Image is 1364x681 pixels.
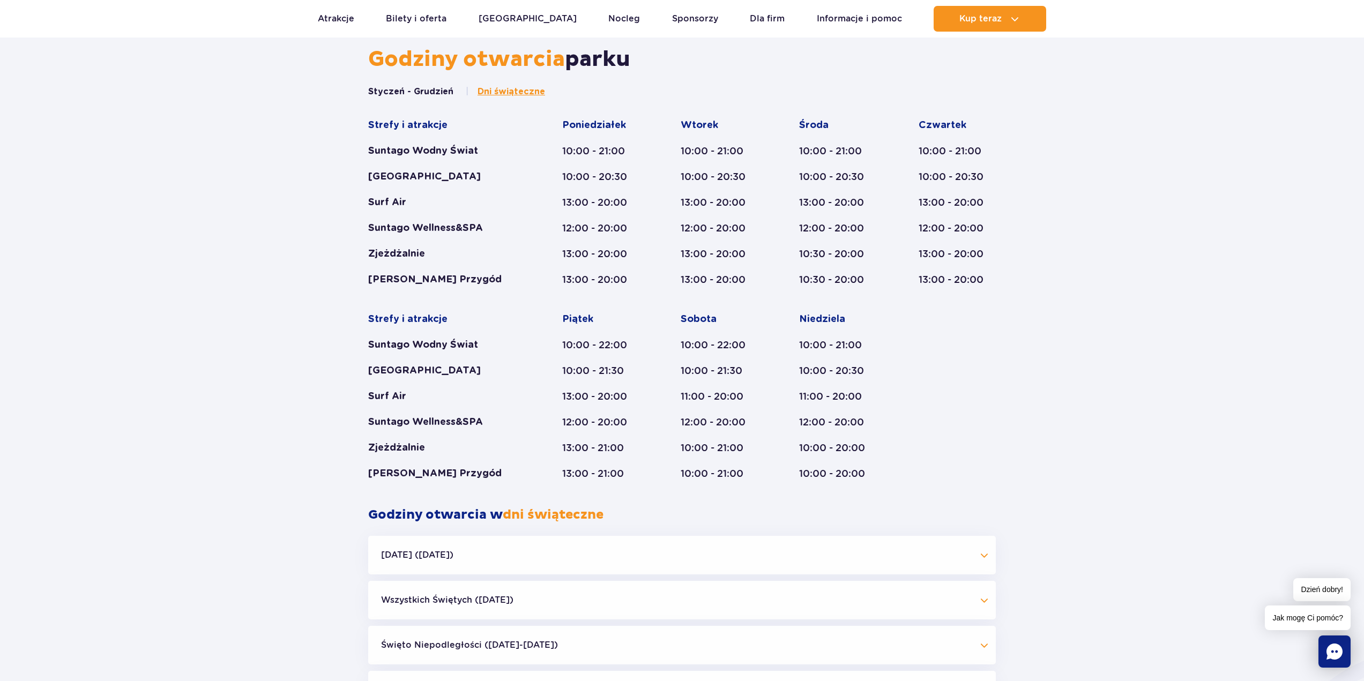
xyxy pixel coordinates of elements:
div: 13:00 - 20:00 [919,196,996,209]
div: [GEOGRAPHIC_DATA] [368,364,521,377]
div: [PERSON_NAME] Przygód [368,273,521,286]
div: 10:00 - 22:00 [562,339,639,351]
div: 10:00 - 20:30 [799,364,877,377]
div: 10:00 - 21:30 [681,364,758,377]
div: 13:00 - 20:00 [562,196,639,209]
div: 11:00 - 20:00 [681,390,758,403]
div: Niedziela [799,313,877,326]
button: Styczeń - Grudzień [368,86,453,98]
div: 10:00 - 21:00 [562,145,639,158]
div: Zjeżdżalnie [368,248,521,260]
div: 13:00 - 20:00 [681,196,758,209]
div: 10:00 - 21:30 [562,364,639,377]
div: Surf Air [368,390,521,403]
div: [GEOGRAPHIC_DATA] [368,170,521,183]
div: 12:00 - 20:00 [799,416,877,429]
div: 10:00 - 20:30 [919,170,996,183]
button: Kup teraz [934,6,1046,32]
div: 10:00 - 20:00 [799,467,877,480]
div: 10:00 - 21:00 [919,145,996,158]
div: 10:00 - 21:00 [799,339,877,351]
span: Jak mogę Ci pomóc? [1265,605,1351,630]
div: 12:00 - 20:00 [681,416,758,429]
div: 10:30 - 20:00 [799,248,877,260]
div: 13:00 - 20:00 [562,273,639,286]
div: Strefy i atrakcje [368,313,521,326]
a: Bilety i oferta [386,6,446,32]
div: Poniedziałek [562,119,639,132]
div: 11:00 - 20:00 [799,390,877,403]
span: Kup teraz [959,14,1002,24]
span: Dzień dobry! [1293,578,1351,601]
button: [DATE] ([DATE]) [368,536,996,574]
div: 12:00 - 20:00 [681,222,758,235]
a: Nocleg [608,6,640,32]
div: 13:00 - 20:00 [681,248,758,260]
span: dni świąteczne [503,507,603,523]
div: Wtorek [681,119,758,132]
button: Dni świąteczne [465,86,545,98]
div: Suntago Wellness&SPA [368,222,521,235]
div: 10:00 - 20:30 [562,170,639,183]
div: 10:00 - 21:00 [681,467,758,480]
div: 12:00 - 20:00 [919,222,996,235]
div: 10:00 - 21:00 [681,145,758,158]
span: Godziny otwarcia [368,46,565,73]
div: 13:00 - 20:00 [799,196,877,209]
div: Suntago Wellness&SPA [368,416,521,429]
div: 13:00 - 20:00 [562,248,639,260]
button: Święto Niepodległości ([DATE]-[DATE]) [368,626,996,664]
div: [PERSON_NAME] Przygód [368,467,521,480]
div: 10:00 - 22:00 [681,339,758,351]
h2: parku [368,46,996,73]
span: Dni świąteczne [478,86,545,98]
div: Piątek [562,313,639,326]
div: 13:00 - 20:00 [562,390,639,403]
div: 10:00 - 20:30 [681,170,758,183]
div: 13:00 - 21:00 [562,441,639,454]
div: 13:00 - 20:00 [681,273,758,286]
div: 12:00 - 20:00 [799,222,877,235]
a: [GEOGRAPHIC_DATA] [479,6,577,32]
a: Informacje i pomoc [817,6,902,32]
a: Dla firm [750,6,785,32]
div: 13:00 - 20:00 [919,248,996,260]
div: 10:00 - 20:30 [799,170,877,183]
div: Czwartek [919,119,996,132]
div: 10:30 - 20:00 [799,273,877,286]
div: 13:00 - 20:00 [919,273,996,286]
div: Zjeżdżalnie [368,441,521,454]
div: 10:00 - 20:00 [799,441,877,454]
div: Suntago Wodny Świat [368,339,521,351]
div: 10:00 - 21:00 [681,441,758,454]
a: Atrakcje [318,6,354,32]
div: Surf Air [368,196,521,209]
div: 12:00 - 20:00 [562,416,639,429]
div: 10:00 - 21:00 [799,145,877,158]
div: 12:00 - 20:00 [562,222,639,235]
div: Chat [1318,635,1351,668]
h2: Godziny otwarcia w [368,507,996,523]
div: Suntago Wodny Świat [368,145,521,158]
a: Sponsorzy [672,6,718,32]
div: Sobota [681,313,758,326]
div: 13:00 - 21:00 [562,467,639,480]
div: Środa [799,119,877,132]
button: Wszystkich Świętych ([DATE]) [368,581,996,619]
div: Strefy i atrakcje [368,119,521,132]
